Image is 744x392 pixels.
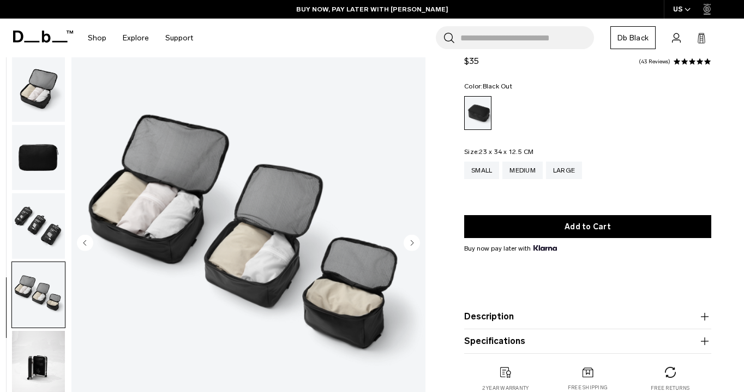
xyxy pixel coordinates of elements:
img: {"height" => 20, "alt" => "Klarna"} [533,245,557,251]
button: Description [464,310,711,323]
span: Black Out [483,82,512,90]
a: BUY NOW, PAY LATER WITH [PERSON_NAME] [296,4,448,14]
a: Medium [502,162,543,179]
legend: Size: [464,149,534,155]
p: Free shipping [568,384,608,391]
img: Essential Packing Cube L Black Out [12,125,65,191]
button: Previous slide [77,234,93,253]
button: Essential Packing Cube L Black Out [11,124,65,191]
img: Essential Packing Cube L Black Out [12,56,65,122]
a: Db Black [610,26,656,49]
span: $35 [464,56,479,66]
span: Buy now pay later with [464,243,557,253]
a: Explore [123,19,149,57]
a: Shop [88,19,106,57]
button: Essential Packing Cube L Black Out [11,56,65,122]
button: Next slide [404,234,420,253]
a: Black Out [464,96,491,130]
button: Add to Cart [464,215,711,238]
button: Essential Packing Cube L Black Out [11,262,65,328]
img: Essential Packing Cube L Black Out [12,262,65,328]
img: Essential Packing Cube L Black Out [12,193,65,259]
a: Support [165,19,193,57]
button: Specifications [464,335,711,348]
span: 23 x 34 x 12.5 CM [479,148,533,156]
legend: Color: [464,83,512,90]
a: Large [546,162,582,179]
p: 2 year warranty [482,384,529,392]
p: Free returns [651,384,689,392]
a: Small [464,162,499,179]
button: Essential Packing Cube L Black Out [11,193,65,259]
a: 43 reviews [639,59,670,64]
nav: Main Navigation [80,19,201,57]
